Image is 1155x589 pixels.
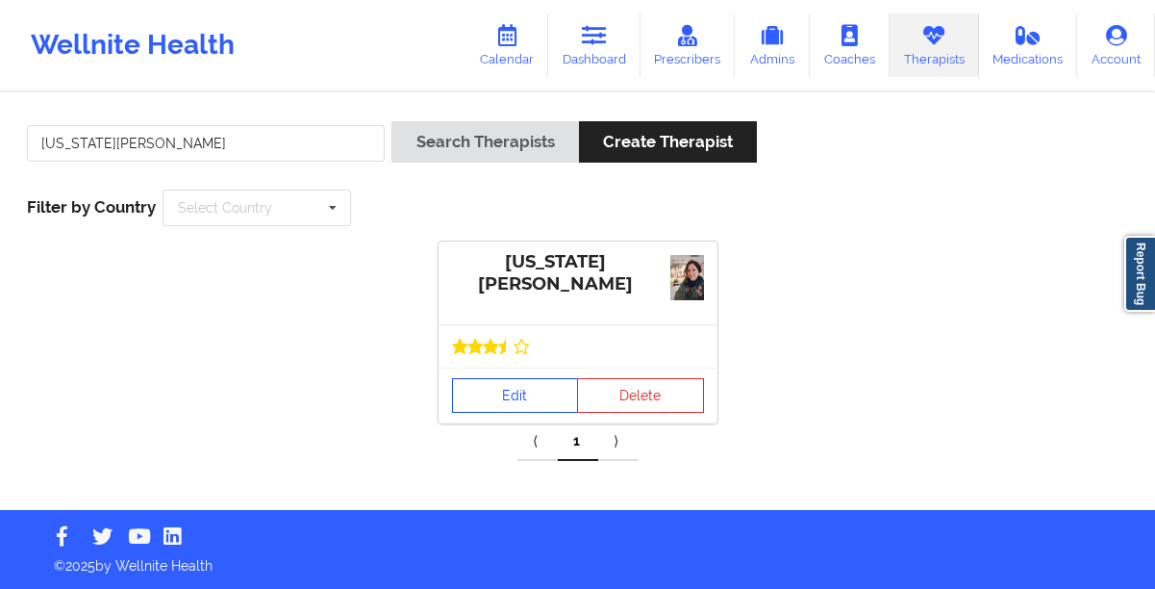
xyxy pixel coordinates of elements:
[391,121,578,163] button: Search Therapists
[979,13,1078,77] a: Medications
[1077,13,1155,77] a: Account
[670,255,704,300] img: 8ee2238d-55dd-4aed-8048-46cf9e1669b3_a3200664-f9de-4cac-8588-c85194dc1b6cIMG_20231213_142638263_H...
[640,13,736,77] a: Prescribers
[735,13,810,77] a: Admins
[1124,236,1155,312] a: Report Bug
[579,121,757,163] button: Create Therapist
[465,13,548,77] a: Calendar
[548,13,640,77] a: Dashboard
[577,378,704,413] button: Delete
[517,423,558,461] a: Previous item
[517,423,639,461] div: Pagination Navigation
[558,423,598,461] a: 1
[598,423,639,461] a: Next item
[27,197,156,217] span: Filter by Country
[452,251,704,295] div: [US_STATE][PERSON_NAME]
[452,378,579,413] a: Edit
[890,13,979,77] a: Therapists
[810,13,890,77] a: Coaches
[27,125,385,162] input: Search Keywords
[40,543,1115,576] p: © 2025 by Wellnite Health
[178,201,272,215] div: Select Country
